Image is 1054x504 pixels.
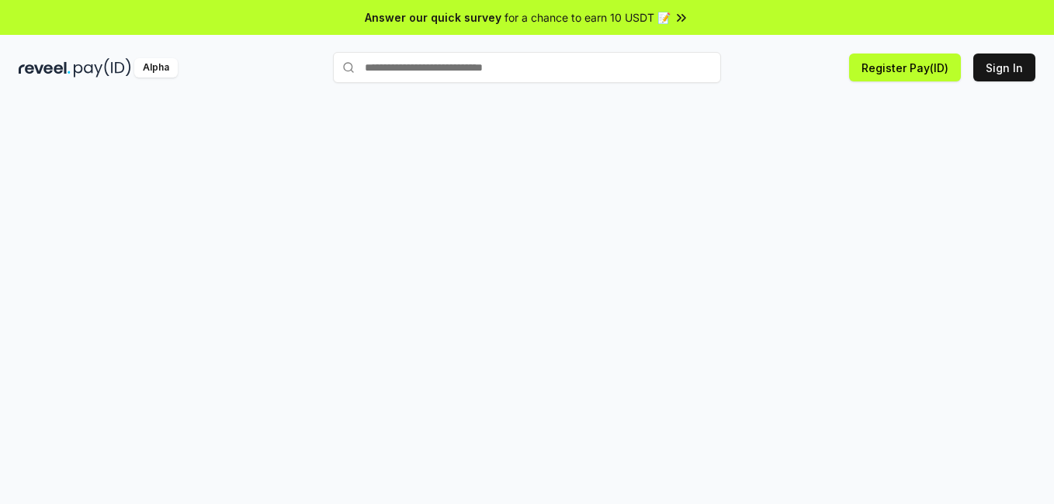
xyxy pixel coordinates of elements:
button: Sign In [973,54,1035,81]
div: Alpha [134,58,178,78]
span: Answer our quick survey [365,9,501,26]
img: pay_id [74,58,131,78]
button: Register Pay(ID) [849,54,961,81]
span: for a chance to earn 10 USDT 📝 [504,9,671,26]
img: reveel_dark [19,58,71,78]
